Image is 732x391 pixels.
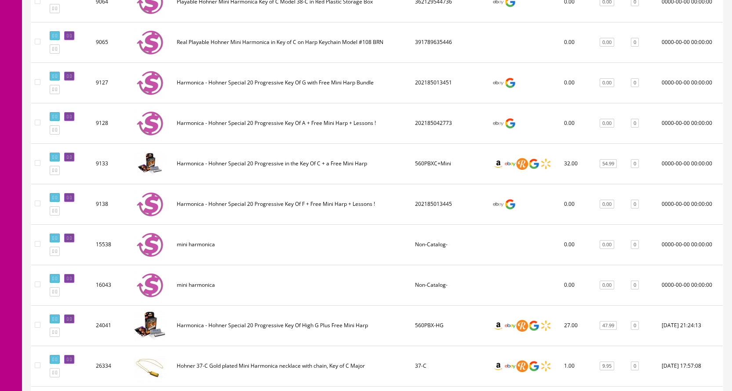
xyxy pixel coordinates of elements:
img: 391906263919-0-75x75.jpg [134,309,167,342]
img: ebay [492,198,504,210]
img: google_shopping [504,77,516,89]
img: google_shopping [528,320,540,332]
td: Harmonica - Hohner Special 20 Progressive Key Of High G Plus Free Mini Harp [173,305,412,346]
td: 1.00 [561,346,594,386]
img: reverb [516,320,528,332]
a: 54.99 [600,159,617,168]
td: 560PBX-HG [412,305,489,346]
td: mini harmonica [173,265,412,305]
img: no_image-75x75.png [134,228,167,261]
td: 16043 [92,265,130,305]
a: 0 [631,281,639,290]
td: 202185013451 [412,62,489,103]
td: 37-C [412,346,489,386]
a: 0.00 [600,281,614,290]
img: ebay [492,117,504,129]
td: 24041 [92,305,130,346]
img: amazon [492,360,504,372]
td: 0000-00-00 00:00:00 [658,143,723,184]
img: 391960558922_0_1400x1000-75x75.jpg [134,147,167,180]
a: 0 [631,119,639,128]
td: 0000-00-00 00:00:00 [658,224,723,265]
img: no_image-75x75.png [134,66,167,99]
img: walmart [540,320,552,332]
img: no_image-75x75.png [134,188,167,221]
td: Harmonica - Hohner Special 20 Progressive Key Of A + Free Mini Harp + Lessons ! [173,103,412,143]
img: walmart [540,158,552,170]
a: 0 [631,159,639,168]
td: 202185013445 [412,184,489,224]
img: amazon [492,320,504,332]
td: 0.00 [561,265,594,305]
img: walmart [540,360,552,372]
td: 0000-00-00 00:00:00 [658,184,723,224]
td: 9065 [92,22,130,62]
td: Harmonica - Hohner Special 20 Progressive Key Of G with Free Mini Harp Bundle [173,62,412,103]
td: mini harmonica [173,224,412,265]
img: ebay [504,360,516,372]
img: ebay [492,77,504,89]
a: 0.00 [600,78,614,88]
img: google_shopping [528,360,540,372]
td: 391789635446 [412,22,489,62]
td: 0.00 [561,224,594,265]
img: amazon [492,158,504,170]
td: 26334 [92,346,130,386]
a: 0 [631,362,639,371]
a: 0.00 [600,119,614,128]
a: 0 [631,38,639,47]
td: 0000-00-00 00:00:00 [658,103,723,143]
td: 27.00 [561,305,594,346]
a: 0 [631,200,639,209]
td: 0.00 [561,103,594,143]
img: google_shopping [504,198,516,210]
td: 202185042773 [412,103,489,143]
td: 2020-07-20 21:24:13 [658,305,723,346]
td: 560PBXC+Mini [412,143,489,184]
td: 2021-03-02 17:57:08 [658,346,723,386]
td: 0.00 [561,62,594,103]
td: 0000-00-00 00:00:00 [658,265,723,305]
td: 9127 [92,62,130,103]
td: 0.00 [561,22,594,62]
a: 0.00 [600,240,614,249]
td: Harmonica - Hohner Special 20 Progressive in the Key Of C + a Free Mini Harp [173,143,412,184]
img: ebay [504,320,516,332]
img: google_shopping [504,117,516,129]
td: Harmonica - Hohner Special 20 Progressive Key Of F + Free Mini Harp + Lessons ! [173,184,412,224]
img: no_image-75x75.png [134,269,167,302]
a: 0 [631,240,639,249]
td: 15538 [92,224,130,265]
img: reverb [516,360,528,372]
td: Real Playable Hohner Mini Harmonica in Key of C on Harp Keychain Model #108 BRN [173,22,412,62]
a: 47.99 [600,321,617,330]
td: Hohner 37-C Gold plated Mini Harmonica necklace with chain, Key of C Major [173,346,412,386]
a: 0.00 [600,38,614,47]
img: no_image-75x75.png [134,107,167,140]
img: 37_C_1024x1024-75x75.jpg [134,350,167,383]
td: 0.00 [561,184,594,224]
td: 9133 [92,143,130,184]
td: 0000-00-00 00:00:00 [658,22,723,62]
td: 9138 [92,184,130,224]
td: Non-Catalog- [412,224,489,265]
a: 0.00 [600,200,614,209]
td: Non-Catalog- [412,265,489,305]
a: 0 [631,321,639,330]
img: ebay [504,158,516,170]
a: 9.95 [600,362,614,371]
img: reverb [516,158,528,170]
a: 0 [631,78,639,88]
td: 9128 [92,103,130,143]
td: 32.00 [561,143,594,184]
img: no_image-75x75.png [134,26,167,59]
img: google_shopping [528,158,540,170]
td: 0000-00-00 00:00:00 [658,62,723,103]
